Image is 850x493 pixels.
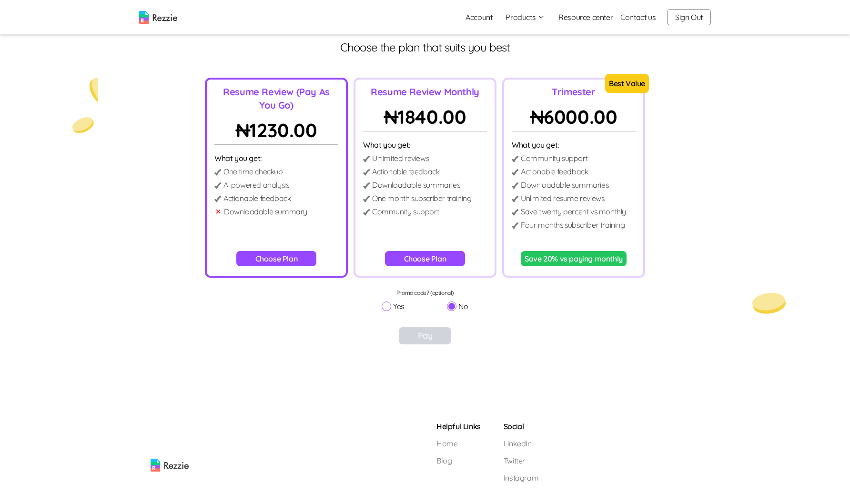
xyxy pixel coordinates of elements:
p: What you get: [214,152,338,164]
img: detail [512,209,519,215]
button: Sign Out [667,9,711,25]
img: logo [139,11,177,24]
img: detail [214,196,222,202]
h5: Helpful Links [436,421,481,432]
p: Community support [372,206,439,217]
img: detail [214,182,222,189]
p: Actionable feedback [223,192,291,204]
img: detail [512,156,519,162]
p: Unlimited reviews [372,152,429,164]
p: Choose the plan that suits you best [8,40,842,55]
span: Best Value [605,74,649,93]
p: ₦ 1840.00 [363,102,487,131]
img: detail [363,169,370,175]
img: detail [512,169,519,175]
p: ₦ 1230.00 [214,116,338,145]
p: Trimester [512,85,636,99]
img: detail [363,196,370,202]
a: Twitter [504,455,538,466]
a: Resource center [558,11,613,23]
p: Unlimited resume reviews [521,192,604,204]
p: Ai powered analysis [223,179,289,191]
p: One month subscriber training [372,192,471,204]
img: detail [512,196,519,202]
a: Instagram [504,472,538,483]
p: What you get: [363,139,487,151]
img: detail [363,156,370,162]
input: No [447,302,456,311]
a: LinkedIn [504,438,538,449]
p: What you get: [512,139,636,151]
button: Pay [399,327,452,344]
p: Resume Review Monthly [363,85,487,99]
p: One time checkup [223,166,283,177]
img: rezzie logo [151,421,189,472]
button: Choose Plan [385,251,465,266]
p: Resume Review (Pay As You Go) [214,85,338,112]
button: Choose Plan [236,251,317,266]
a: Contact us [620,11,656,23]
p: Save twenty percent vs monthly [521,206,626,217]
p: Promo code? (optional) [382,289,468,297]
input: Yes [382,302,391,311]
button: Products [506,11,545,23]
a: Home [436,438,481,449]
p: Actionable feedback [372,166,439,177]
img: detail [363,209,370,215]
img: detail [214,169,222,175]
label: Yes [382,301,405,312]
p: ₦ 6000.00 [512,102,636,131]
p: Downloadable summary [224,206,307,217]
img: detail [363,182,370,189]
img: detail [512,182,519,189]
a: Account [458,8,500,27]
p: Four months subscriber training [521,219,625,231]
p: Actionable feedback [521,166,588,177]
p: Downloadable summaries [372,179,460,191]
a: Blog [436,455,481,466]
button: Save 20% vs paying monthly [521,251,627,266]
p: Downloadable summaries [521,179,608,191]
label: No [447,301,468,312]
img: detail [512,222,519,229]
h5: Social [504,421,538,432]
p: Community support [521,152,587,164]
